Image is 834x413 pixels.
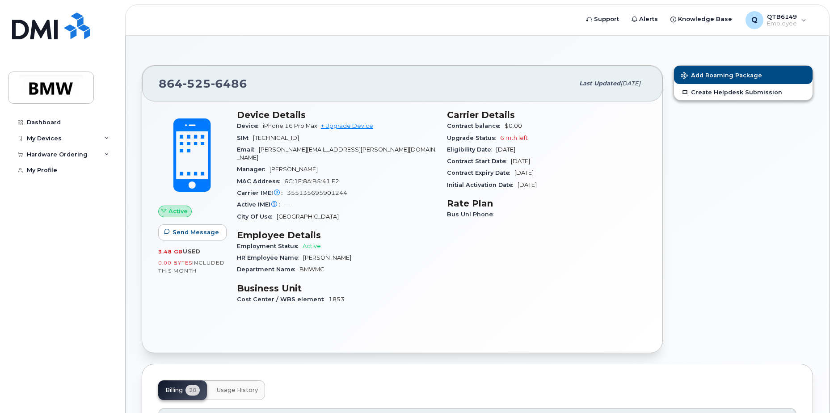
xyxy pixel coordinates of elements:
span: [DATE] [518,181,537,188]
a: Create Helpdesk Submission [674,84,813,100]
span: Eligibility Date [447,146,496,153]
span: 0.00 Bytes [158,260,192,266]
span: Upgrade Status [447,135,500,141]
h3: Business Unit [237,283,436,294]
span: Contract Expiry Date [447,169,514,176]
span: [PERSON_NAME] [270,166,318,173]
span: $0.00 [505,122,522,129]
h3: Device Details [237,110,436,120]
span: Send Message [173,228,219,236]
span: [DATE] [514,169,534,176]
span: 6C:1F:8A:B5:41:F2 [284,178,339,185]
span: Contract balance [447,122,505,129]
h3: Employee Details [237,230,436,240]
span: 1853 [329,296,345,303]
span: Device [237,122,263,129]
span: [DATE] [511,158,530,164]
span: used [183,248,201,255]
span: Cost Center / WBS element [237,296,329,303]
span: [PERSON_NAME][EMAIL_ADDRESS][PERSON_NAME][DOMAIN_NAME] [237,146,435,161]
span: Carrier IMEI [237,190,287,196]
span: City Of Use [237,213,277,220]
button: Add Roaming Package [674,66,813,84]
span: Usage History [217,387,258,394]
span: Last updated [579,80,620,87]
iframe: Messenger Launcher [795,374,827,406]
span: SIM [237,135,253,141]
span: iPhone 16 Pro Max [263,122,317,129]
span: [GEOGRAPHIC_DATA] [277,213,339,220]
span: Contract Start Date [447,158,511,164]
a: + Upgrade Device [321,122,373,129]
span: 525 [183,77,211,90]
span: 6 mth left [500,135,528,141]
span: BMWMC [299,266,324,273]
span: Initial Activation Date [447,181,518,188]
span: 3.48 GB [158,249,183,255]
span: Active [303,243,321,249]
span: [PERSON_NAME] [303,254,351,261]
span: [DATE] [496,146,515,153]
button: Send Message [158,224,227,240]
span: [DATE] [620,80,640,87]
span: MAC Address [237,178,284,185]
span: — [284,201,290,208]
span: Department Name [237,266,299,273]
span: Add Roaming Package [681,72,762,80]
span: Active IMEI [237,201,284,208]
span: 6486 [211,77,247,90]
span: 864 [159,77,247,90]
span: Active [168,207,188,215]
span: Manager [237,166,270,173]
h3: Rate Plan [447,198,646,209]
span: [TECHNICAL_ID] [253,135,299,141]
span: Employment Status [237,243,303,249]
span: Bus Unl Phone [447,211,498,218]
h3: Carrier Details [447,110,646,120]
span: 355135695901244 [287,190,347,196]
span: Email [237,146,259,153]
span: HR Employee Name [237,254,303,261]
